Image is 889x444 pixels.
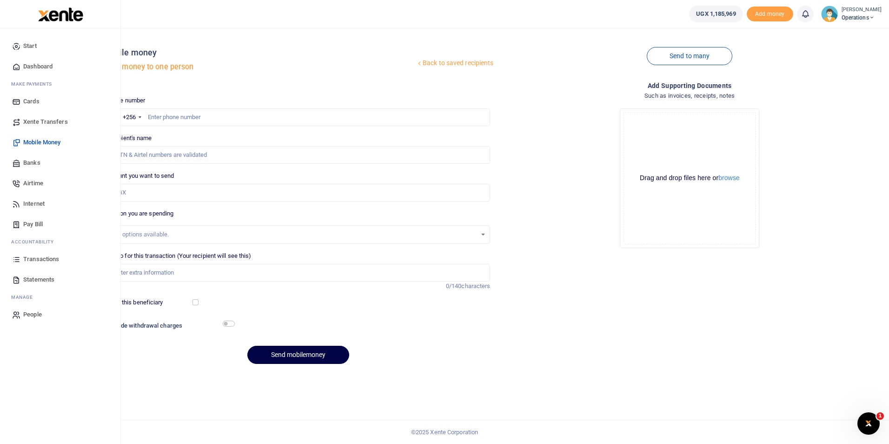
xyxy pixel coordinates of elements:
[747,10,793,17] a: Add money
[620,108,759,248] div: File Uploader
[23,41,37,51] span: Start
[876,412,884,420] span: 1
[23,158,40,168] span: Banks
[7,290,113,304] li: M
[7,214,113,235] a: Pay Bill
[857,412,880,435] iframe: Intercom live chat
[106,184,491,202] input: UGX
[23,275,54,284] span: Statements
[461,283,490,289] span: characters
[23,220,43,229] span: Pay Bill
[106,251,252,261] label: Memo for this transaction (Your recipient will see this)
[842,6,882,14] small: [PERSON_NAME]
[23,62,53,71] span: Dashboard
[23,199,45,209] span: Internet
[821,6,882,22] a: profile-user [PERSON_NAME] Operations
[696,9,736,19] span: UGX 1,185,969
[498,81,882,91] h4: Add supporting Documents
[113,230,477,239] div: No options available.
[16,294,33,301] span: anage
[23,117,68,127] span: Xente Transfers
[689,6,743,22] a: UGX 1,185,969
[842,13,882,22] span: Operations
[718,175,739,181] button: browse
[106,209,173,218] label: Reason you are spending
[7,132,113,153] a: Mobile Money
[7,91,113,112] a: Cards
[106,264,491,282] input: Enter extra information
[106,146,491,164] input: MTN & Airtel numbers are validated
[7,153,113,173] a: Banks
[38,7,83,21] img: logo-large
[37,10,83,17] a: logo-small logo-large logo-large
[106,134,152,143] label: Recipient's name
[107,109,144,126] div: Uganda: +256
[106,108,491,126] input: Enter phone number
[7,249,113,269] a: Transactions
[647,47,732,65] a: Send to many
[23,310,42,319] span: People
[821,6,838,22] img: profile-user
[446,283,462,289] span: 0/140
[18,238,53,245] span: countability
[103,62,416,72] h5: Send money to one person
[7,77,113,91] li: M
[107,322,230,330] h6: Include withdrawal charges
[23,97,40,106] span: Cards
[123,113,136,122] div: +256
[624,174,755,182] div: Drag and drop files here or
[747,7,793,22] span: Add money
[7,304,113,325] a: People
[7,173,113,194] a: Airtime
[16,81,52,87] span: ake Payments
[7,112,113,132] a: Xente Transfers
[498,91,882,101] h4: Such as invoices, receipts, notes
[7,235,113,249] li: Ac
[23,255,59,264] span: Transactions
[747,7,793,22] li: Toup your wallet
[7,269,113,290] a: Statements
[7,56,113,77] a: Dashboard
[7,194,113,214] a: Internet
[7,36,113,56] a: Start
[247,346,349,364] button: Send mobilemoney
[103,47,416,58] h4: Mobile money
[106,171,174,181] label: Amount you want to send
[416,55,494,72] a: Back to saved recipients
[23,179,43,188] span: Airtime
[107,298,163,307] label: Save this beneficiary
[23,138,60,147] span: Mobile Money
[106,96,145,105] label: Phone number
[685,6,746,22] li: Wallet ballance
